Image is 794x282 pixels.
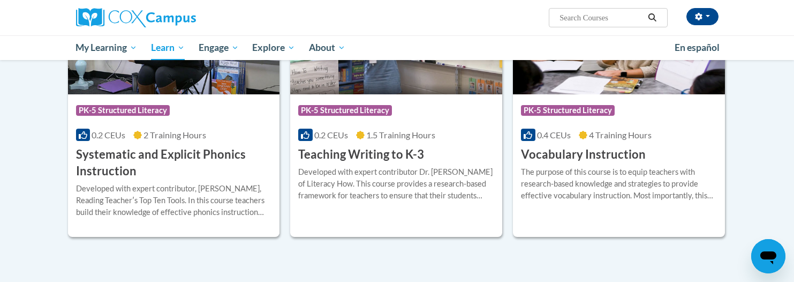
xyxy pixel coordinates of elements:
div: Main menu [60,35,735,60]
div: Developed with expert contributor, [PERSON_NAME], Reading Teacherʹs Top Ten Tools. In this course... [76,183,272,218]
a: Explore [245,35,302,60]
h3: Teaching Writing to K-3 [298,146,424,163]
span: Engage [199,41,239,54]
a: Engage [192,35,246,60]
input: Search Courses [558,11,644,24]
h3: Systematic and Explicit Phonics Instruction [76,146,272,180]
img: Cox Campus [76,8,196,27]
h3: Vocabulary Instruction [521,146,646,163]
iframe: Button to launch messaging window [751,239,785,273]
span: PK-5 Structured Literacy [521,105,615,116]
span: 0.2 CEUs [314,130,348,140]
span: Learn [151,41,185,54]
span: 2 Training Hours [143,130,206,140]
span: Explore [252,41,295,54]
span: 0.2 CEUs [92,130,125,140]
div: Developed with expert contributor Dr. [PERSON_NAME] of Literacy How. This course provides a resea... [298,166,494,202]
button: Search [644,11,660,24]
a: Learn [144,35,192,60]
span: PK-5 Structured Literacy [76,105,170,116]
span: My Learning [75,41,137,54]
a: About [302,35,352,60]
a: My Learning [69,35,145,60]
span: 1.5 Training Hours [366,130,435,140]
a: En español [668,36,727,59]
div: The purpose of this course is to equip teachers with research-based knowledge and strategies to p... [521,166,717,202]
span: 4 Training Hours [589,130,652,140]
span: En español [675,42,720,53]
button: Account Settings [686,8,719,25]
a: Cox Campus [76,8,279,27]
span: 0.4 CEUs [537,130,571,140]
span: PK-5 Structured Literacy [298,105,392,116]
span: About [309,41,345,54]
